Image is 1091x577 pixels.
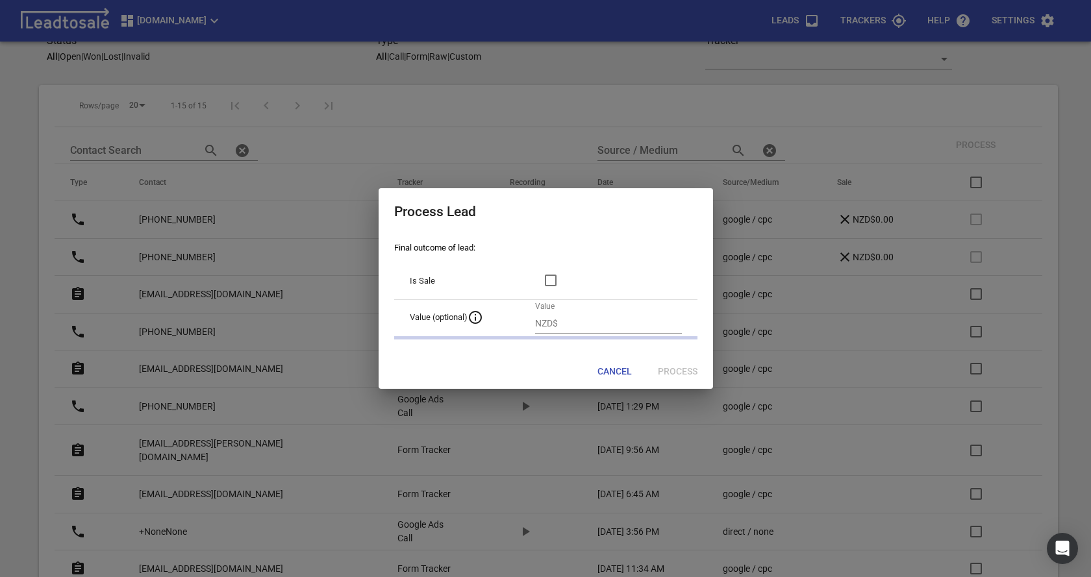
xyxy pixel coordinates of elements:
[468,310,483,325] svg: The value will be rounded down to the nearest whole number when being sent to Google Analytics.
[597,365,632,378] span: Cancel
[394,204,697,220] h2: Process Lead
[1047,533,1078,564] div: Open Intercom Messenger
[394,241,697,254] p: Final outcome of lead:
[535,316,558,330] p: NZD$
[394,299,520,336] td: Value (optional)
[394,262,520,299] td: Is Sale
[535,303,555,311] label: Value
[587,360,642,384] button: Cancel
